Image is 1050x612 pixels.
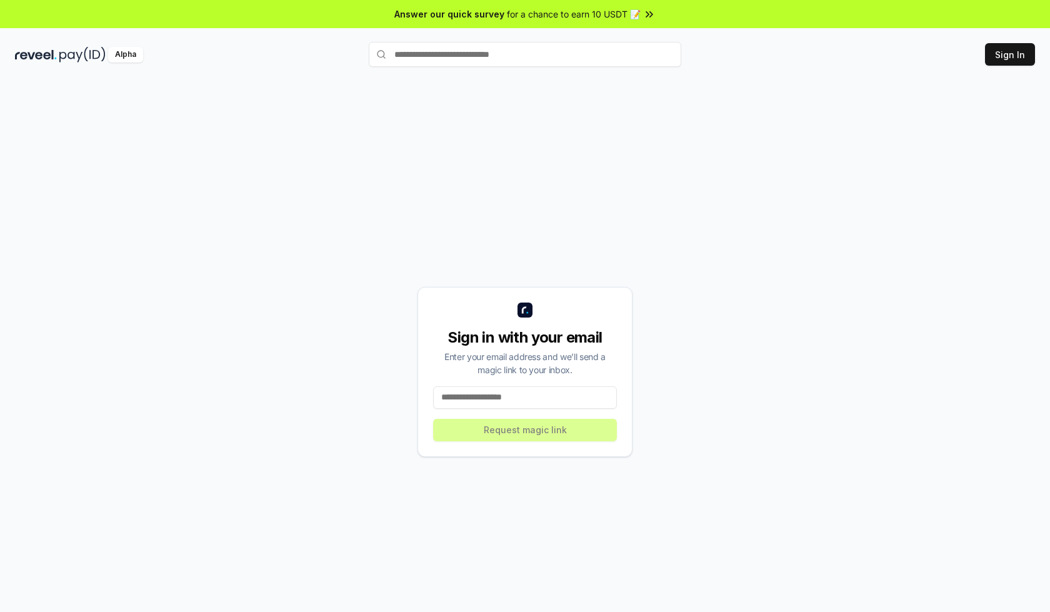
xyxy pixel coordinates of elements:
[59,47,106,63] img: pay_id
[394,8,504,21] span: Answer our quick survey
[433,350,617,376] div: Enter your email address and we’ll send a magic link to your inbox.
[985,43,1035,66] button: Sign In
[15,47,57,63] img: reveel_dark
[108,47,143,63] div: Alpha
[517,303,532,318] img: logo_small
[507,8,641,21] span: for a chance to earn 10 USDT 📝
[433,328,617,348] div: Sign in with your email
